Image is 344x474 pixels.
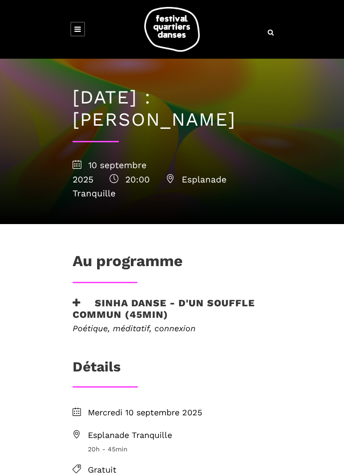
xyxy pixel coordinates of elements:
span: Mercredi 10 septembre 2025 [88,406,271,419]
h3: Sinha Danse - D'un souffle commun (45min) [73,297,271,320]
img: logo-fqd-med [144,7,200,52]
h1: Au programme [73,252,183,275]
h1: [DATE] : [PERSON_NAME] [73,86,271,131]
span: 10 septembre 2025 [73,160,147,184]
em: Poétique, méditatif, connexion [73,323,196,333]
h3: Détails [73,359,121,382]
span: Esplanade Tranquille [88,429,271,442]
span: 20:00 [110,174,150,185]
span: 20h - 45min [88,444,271,454]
